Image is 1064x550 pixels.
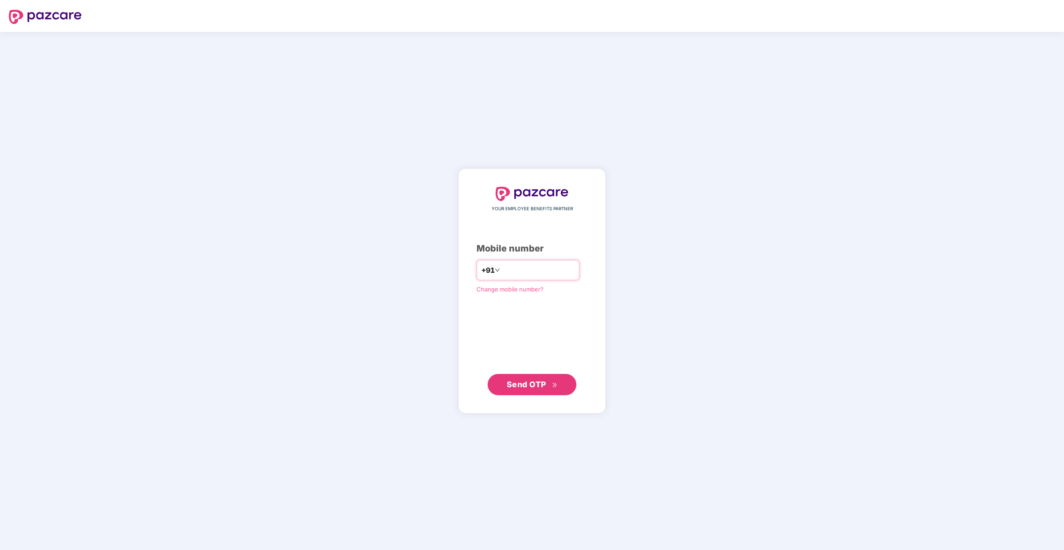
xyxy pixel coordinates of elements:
span: double-right [552,382,558,388]
div: Mobile number [477,242,587,255]
a: Change mobile number? [477,286,544,293]
img: logo [9,10,82,24]
span: down [495,267,500,273]
span: Send OTP [507,380,546,389]
button: Send OTPdouble-right [488,374,576,395]
span: +91 [481,265,495,276]
span: YOUR EMPLOYEE BENEFITS PARTNER [492,205,573,212]
img: logo [496,187,568,201]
